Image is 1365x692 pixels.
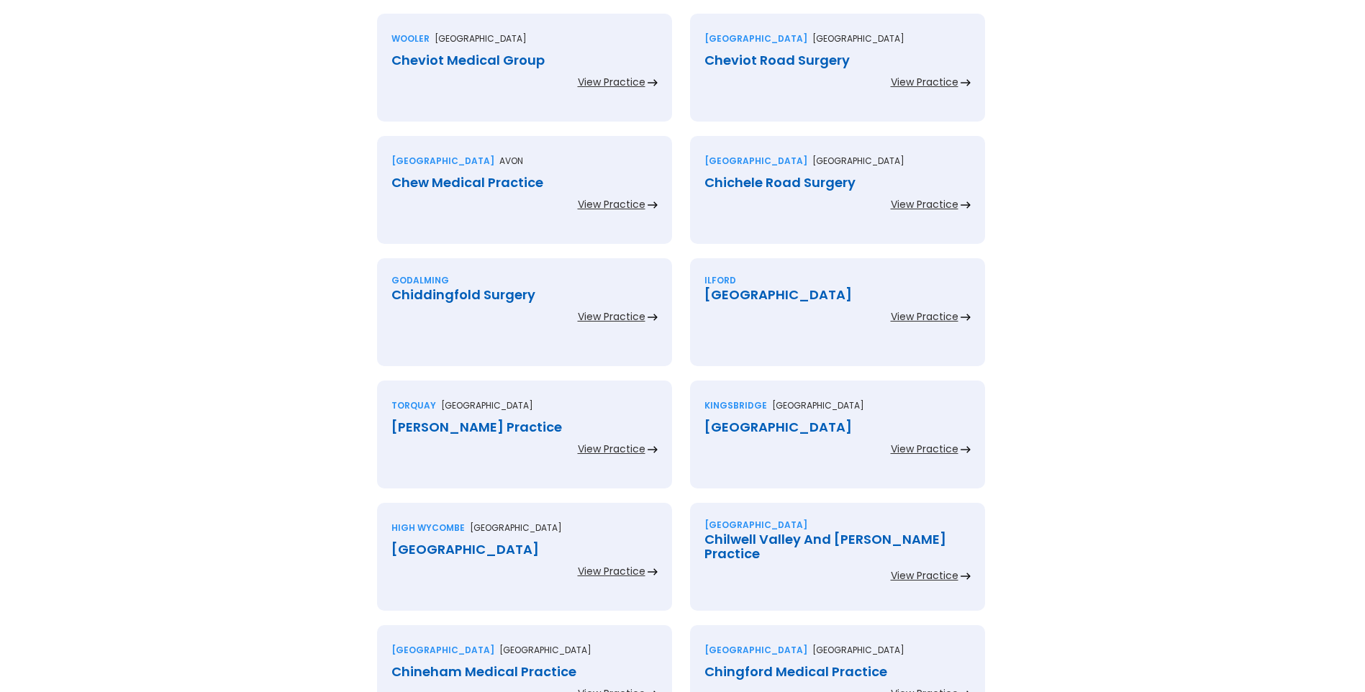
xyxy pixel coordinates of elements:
[391,288,658,302] div: Chiddingfold Surgery
[499,154,523,168] p: Avon
[578,197,645,211] div: View Practice
[704,665,971,679] div: Chingford Medical Practice
[578,442,645,456] div: View Practice
[377,503,672,625] a: High wycombe[GEOGRAPHIC_DATA][GEOGRAPHIC_DATA]View Practice
[812,32,904,46] p: [GEOGRAPHIC_DATA]
[391,420,658,434] div: [PERSON_NAME] Practice
[391,53,658,68] div: Cheviot Medical Group
[891,442,958,456] div: View Practice
[578,75,645,89] div: View Practice
[391,665,658,679] div: Chineham Medical Practice
[578,309,645,324] div: View Practice
[391,32,430,46] div: Wooler
[704,154,807,168] div: [GEOGRAPHIC_DATA]
[391,542,658,557] div: [GEOGRAPHIC_DATA]
[704,532,971,561] div: Chilwell Valley And [PERSON_NAME] Practice
[812,154,904,168] p: [GEOGRAPHIC_DATA]
[690,14,985,136] a: [GEOGRAPHIC_DATA][GEOGRAPHIC_DATA]Cheviot Road SurgeryView Practice
[690,503,985,625] a: [GEOGRAPHIC_DATA]Chilwell Valley And [PERSON_NAME] PracticeView Practice
[704,53,971,68] div: Cheviot Road Surgery
[812,643,904,657] p: [GEOGRAPHIC_DATA]
[704,643,807,657] div: [GEOGRAPHIC_DATA]
[391,399,436,413] div: Torquay
[891,568,958,583] div: View Practice
[690,381,985,503] a: Kingsbridge[GEOGRAPHIC_DATA][GEOGRAPHIC_DATA]View Practice
[391,176,658,190] div: Chew Medical Practice
[704,420,971,434] div: [GEOGRAPHIC_DATA]
[377,136,672,258] a: [GEOGRAPHIC_DATA]AvonChew Medical PracticeView Practice
[704,32,807,46] div: [GEOGRAPHIC_DATA]
[470,521,562,535] p: [GEOGRAPHIC_DATA]
[377,258,672,381] a: GodalmingChiddingfold SurgeryView Practice
[891,75,958,89] div: View Practice
[391,273,449,288] div: Godalming
[578,564,645,578] div: View Practice
[391,154,494,168] div: [GEOGRAPHIC_DATA]
[704,399,767,413] div: Kingsbridge
[435,32,527,46] p: [GEOGRAPHIC_DATA]
[690,258,985,381] a: Ilford[GEOGRAPHIC_DATA]View Practice
[772,399,864,413] p: [GEOGRAPHIC_DATA]
[377,381,672,503] a: Torquay[GEOGRAPHIC_DATA][PERSON_NAME] PracticeView Practice
[891,309,958,324] div: View Practice
[499,643,591,657] p: [GEOGRAPHIC_DATA]
[690,136,985,258] a: [GEOGRAPHIC_DATA][GEOGRAPHIC_DATA]Chichele Road SurgeryView Practice
[704,288,971,302] div: [GEOGRAPHIC_DATA]
[391,643,494,657] div: [GEOGRAPHIC_DATA]
[891,197,958,211] div: View Practice
[704,273,736,288] div: Ilford
[704,176,971,190] div: Chichele Road Surgery
[391,521,465,535] div: High wycombe
[704,518,807,532] div: [GEOGRAPHIC_DATA]
[377,14,672,136] a: Wooler[GEOGRAPHIC_DATA]Cheviot Medical GroupView Practice
[441,399,533,413] p: [GEOGRAPHIC_DATA]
